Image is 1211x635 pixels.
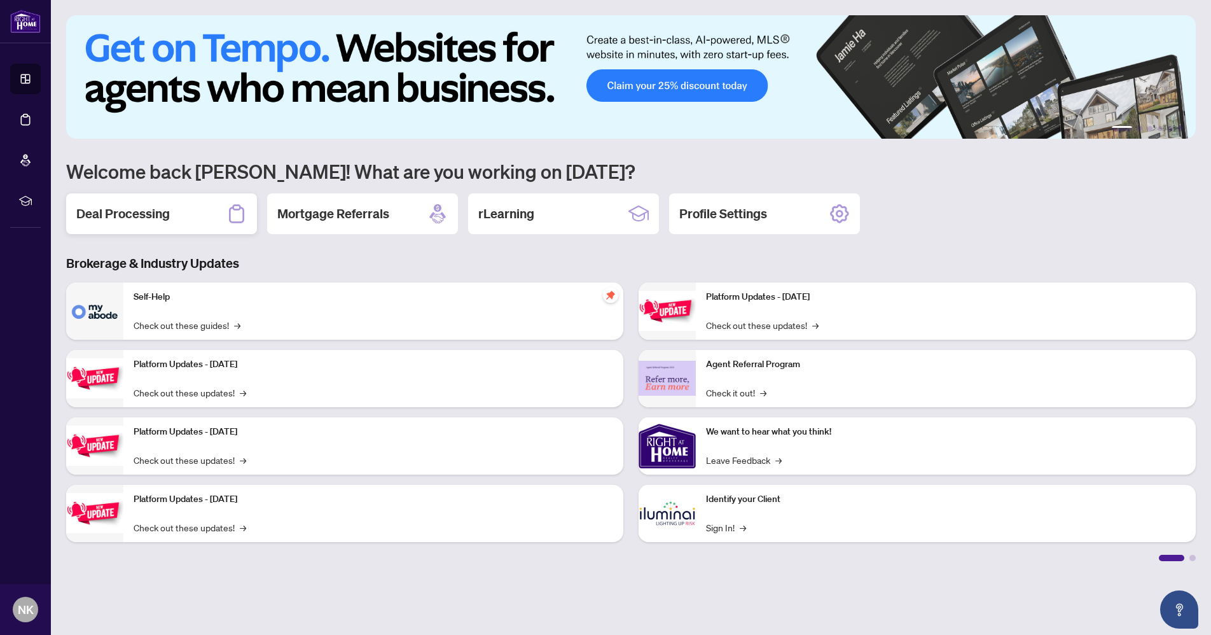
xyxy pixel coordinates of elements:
[706,290,1186,304] p: Platform Updates - [DATE]
[1160,590,1198,629] button: Open asap
[775,453,782,467] span: →
[1137,126,1142,131] button: 2
[639,485,696,542] img: Identify your Client
[134,386,246,400] a: Check out these updates!→
[134,290,613,304] p: Self-Help
[66,358,123,398] img: Platform Updates - September 16, 2025
[66,283,123,340] img: Self-Help
[66,426,123,466] img: Platform Updates - July 21, 2025
[134,358,613,372] p: Platform Updates - [DATE]
[706,520,746,534] a: Sign In!→
[240,386,246,400] span: →
[134,425,613,439] p: Platform Updates - [DATE]
[1168,126,1173,131] button: 5
[740,520,746,534] span: →
[134,453,246,467] a: Check out these updates!→
[277,205,389,223] h2: Mortgage Referrals
[706,425,1186,439] p: We want to hear what you think!
[18,601,34,618] span: NK
[706,386,766,400] a: Check it out!→
[10,10,41,33] img: logo
[1147,126,1152,131] button: 3
[240,453,246,467] span: →
[706,358,1186,372] p: Agent Referral Program
[1158,126,1163,131] button: 4
[66,159,1196,183] h1: Welcome back [PERSON_NAME]! What are you working on [DATE]?
[760,386,766,400] span: →
[134,318,240,332] a: Check out these guides!→
[134,492,613,506] p: Platform Updates - [DATE]
[1112,126,1132,131] button: 1
[603,288,618,303] span: pushpin
[706,318,819,332] a: Check out these updates!→
[1178,126,1183,131] button: 6
[706,453,782,467] a: Leave Feedback→
[706,492,1186,506] p: Identify your Client
[639,291,696,331] img: Platform Updates - June 23, 2025
[66,255,1196,272] h3: Brokerage & Industry Updates
[76,205,170,223] h2: Deal Processing
[66,15,1196,139] img: Slide 0
[234,318,240,332] span: →
[134,520,246,534] a: Check out these updates!→
[240,520,246,534] span: →
[478,205,534,223] h2: rLearning
[639,361,696,396] img: Agent Referral Program
[66,493,123,533] img: Platform Updates - July 8, 2025
[812,318,819,332] span: →
[639,417,696,475] img: We want to hear what you think!
[679,205,767,223] h2: Profile Settings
